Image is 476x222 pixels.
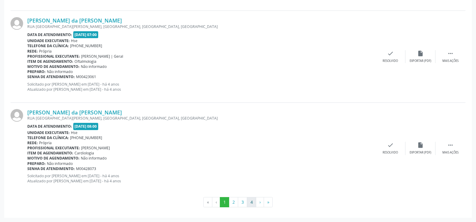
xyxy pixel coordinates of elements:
span: [PERSON_NAME] | Geral [81,54,123,59]
a: [PERSON_NAME] da [PERSON_NAME] [27,109,122,116]
div: Exportar (PDF) [410,59,431,63]
div: Resolvido [383,59,398,63]
span: [DATE] 07:00 [73,31,99,38]
i: check [387,50,394,57]
i: insert_drive_file [417,142,424,148]
span: [PHONE_NUMBER] [70,135,102,140]
span: Não informado [81,64,107,69]
b: Data de atendimento: [27,124,72,129]
button: Go to page 2 [229,197,238,207]
div: Exportar (PDF) [410,151,431,155]
b: Motivo de agendamento: [27,156,80,161]
b: Senha de atendimento: [27,166,75,171]
span: M00423061 [76,74,96,79]
span: Própria [39,140,52,145]
div: RUA [GEOGRAPHIC_DATA][PERSON_NAME], [GEOGRAPHIC_DATA], [GEOGRAPHIC_DATA], [GEOGRAPHIC_DATA] [27,116,375,121]
img: img [11,109,23,122]
b: Telefone da clínica: [27,43,69,48]
button: Go to page 4 [247,197,256,207]
b: Data de atendimento: [27,32,72,37]
i:  [447,50,454,57]
span: Hse [71,130,77,135]
div: Mais ações [442,151,459,155]
span: Não informado [81,156,107,161]
b: Rede: [27,49,38,54]
div: Mais ações [442,59,459,63]
button: Go to page 3 [238,197,247,207]
b: Unidade executante: [27,130,70,135]
div: RUA [GEOGRAPHIC_DATA][PERSON_NAME], [GEOGRAPHIC_DATA], [GEOGRAPHIC_DATA], [GEOGRAPHIC_DATA] [27,24,375,29]
i: check [387,142,394,148]
span: Oftalmologia [74,59,96,64]
div: Resolvido [383,151,398,155]
b: Telefone da clínica: [27,135,69,140]
button: Go to next page [256,197,264,207]
i: insert_drive_file [417,50,424,57]
button: Go to page 1 [220,197,229,207]
b: Item de agendamento: [27,151,73,156]
span: Própria [39,49,52,54]
b: Item de agendamento: [27,59,73,64]
b: Motivo de agendamento: [27,64,80,69]
span: [PHONE_NUMBER] [70,43,102,48]
b: Profissional executante: [27,145,80,151]
button: Go to last page [264,197,273,207]
span: [PERSON_NAME] [81,145,110,151]
b: Preparo: [27,161,46,166]
a: [PERSON_NAME] da [PERSON_NAME] [27,17,122,24]
span: Não informado [47,161,73,166]
span: M00428073 [76,166,96,171]
b: Preparo: [27,69,46,74]
b: Rede: [27,140,38,145]
span: Não informado [47,69,73,74]
span: Cardiologia [74,151,94,156]
i:  [447,142,454,148]
b: Senha de atendimento: [27,74,75,79]
ul: Pagination [11,197,465,207]
b: Profissional executante: [27,54,80,59]
p: Solicitado por [PERSON_NAME] em [DATE] - há 4 anos Atualizado por [PERSON_NAME] em [DATE] - há 4 ... [27,173,375,184]
p: Solicitado por [PERSON_NAME] em [DATE] - há 4 anos Atualizado por [PERSON_NAME] em [DATE] - há 4 ... [27,82,375,92]
img: img [11,17,23,30]
span: [DATE] 08:00 [73,123,99,130]
b: Unidade executante: [27,38,70,43]
span: Hse [71,38,77,43]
